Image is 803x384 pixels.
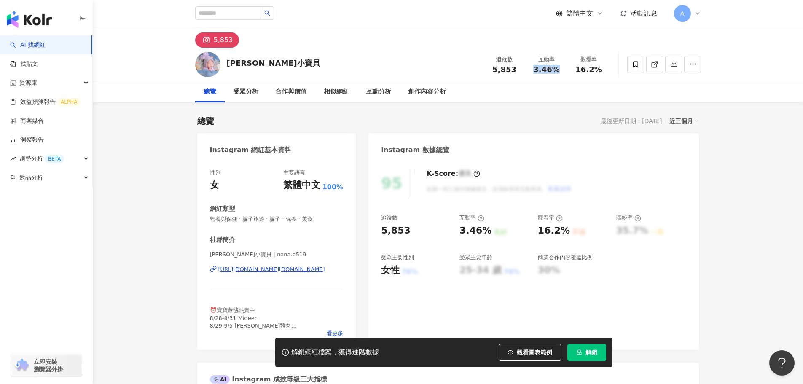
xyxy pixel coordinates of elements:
div: 5,853 [381,224,411,237]
span: 競品分析 [19,168,43,187]
div: 主要語言 [283,169,305,177]
div: 總覽 [197,115,214,127]
img: chrome extension [13,359,30,372]
span: 16.2% [575,65,602,74]
div: 觀看率 [573,55,605,64]
a: 找貼文 [10,60,38,68]
div: 5,853 [214,34,233,46]
span: 100% [322,183,343,192]
div: AI [210,375,230,384]
span: 趨勢分析 [19,149,64,168]
div: 受眾主要性別 [381,254,414,261]
div: 漲粉率 [616,214,641,222]
div: K-Score : [427,169,480,178]
div: BETA [45,155,64,163]
div: 近三個月 [669,115,699,126]
span: A [680,9,685,18]
span: 繁體中文 [566,9,593,18]
button: 解鎖 [567,344,606,361]
span: 看更多 [327,330,343,337]
div: 性別 [210,169,221,177]
button: 5,853 [195,32,239,48]
span: ⏰寶寶蓋毯熱賣中 8/28-8/31 Mideer 8/29-9/5 [PERSON_NAME]雞肉 9/1-9/7芽比兔 9/3-9/9 花朵水杯 9/6-9/12[PERSON_NAME]樂... [210,307,324,367]
div: 追蹤數 [489,55,521,64]
span: [PERSON_NAME]小寶貝 | nana.o519 [210,251,344,258]
div: 受眾主要年齡 [459,254,492,261]
div: 追蹤數 [381,214,397,222]
span: 解鎖 [585,349,597,356]
span: rise [10,156,16,162]
a: chrome extension立即安裝 瀏覽器外掛 [11,354,82,377]
div: 創作內容分析 [408,87,446,97]
div: 3.46% [459,224,491,237]
a: 商案媒合 [10,117,44,125]
a: 洞察報告 [10,136,44,144]
div: 女性 [381,264,400,277]
span: search [264,10,270,16]
div: 總覽 [204,87,216,97]
a: 效益預測報告ALPHA [10,98,81,106]
a: [URL][DOMAIN_NAME][DOMAIN_NAME] [210,266,344,273]
div: 合作與價值 [275,87,307,97]
div: 解鎖網紅檔案，獲得進階數據 [291,348,379,357]
button: 觀看圖表範例 [499,344,561,361]
div: 互動分析 [366,87,391,97]
div: Instagram 成效等級三大指標 [210,375,327,384]
div: Instagram 網紅基本資料 [210,145,292,155]
div: 繁體中文 [283,179,320,192]
div: 女 [210,179,219,192]
span: lock [576,349,582,355]
span: 觀看圖表範例 [517,349,552,356]
div: [PERSON_NAME]小寶貝 [227,58,320,68]
div: Instagram 數據總覽 [381,145,449,155]
span: 立即安裝 瀏覽器外掛 [34,358,63,373]
div: 最後更新日期：[DATE] [601,118,662,124]
div: 社群簡介 [210,236,235,244]
div: 網紅類型 [210,204,235,213]
span: 資源庫 [19,73,37,92]
span: 活動訊息 [630,9,657,17]
div: 16.2% [538,224,570,237]
span: 3.46% [533,65,559,74]
div: 觀看率 [538,214,563,222]
div: 受眾分析 [233,87,258,97]
a: searchAI 找網紅 [10,41,46,49]
span: 營養與保健 · 親子旅遊 · 親子 · 保養 · 美食 [210,215,344,223]
div: 互動率 [531,55,563,64]
div: 相似網紅 [324,87,349,97]
img: KOL Avatar [195,52,220,77]
div: [URL][DOMAIN_NAME][DOMAIN_NAME] [218,266,325,273]
span: 5,853 [492,65,516,74]
div: 商業合作內容覆蓋比例 [538,254,593,261]
img: logo [7,11,52,28]
div: 互動率 [459,214,484,222]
